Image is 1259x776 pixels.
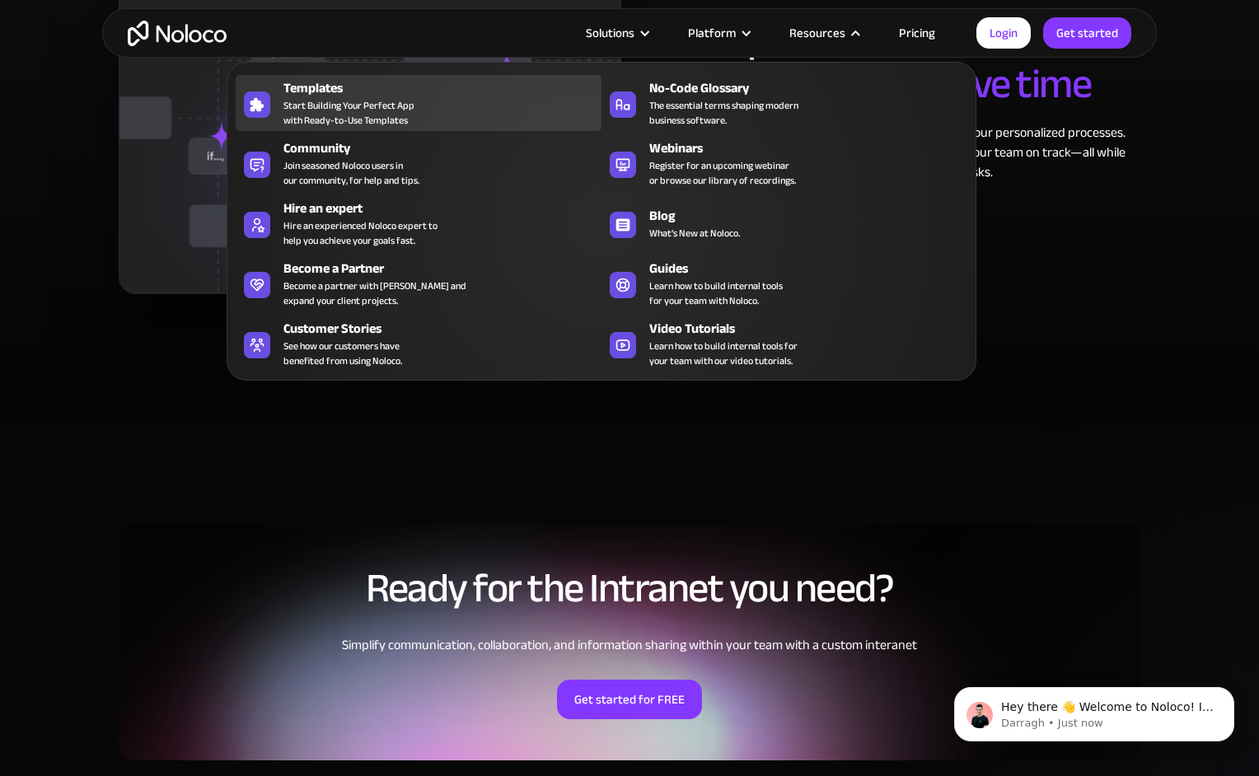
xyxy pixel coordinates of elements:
a: Customer StoriesSee how our customers havebenefited from using Noloco. [236,316,601,372]
a: Login [976,17,1031,49]
div: Webinars [649,138,975,158]
div: Become a partner with [PERSON_NAME] and expand your client projects. [283,278,466,308]
div: Templates [283,78,609,98]
div: Hire an expert [283,199,609,218]
div: Video Tutorials [649,319,975,339]
a: Video TutorialsLearn how to build internal tools foryour team with our video tutorials. [601,316,967,372]
a: WebinarsRegister for an upcoming webinaror browse our library of recordings. [601,135,967,191]
span: The essential terms shaping modern business software. [649,98,798,128]
span: What's New at Noloco. [649,226,740,241]
div: Platform [667,22,769,44]
div: Resources [789,22,845,44]
a: TemplatesStart Building Your Perfect Appwith Ready-to-Use Templates [236,75,601,131]
div: Guides [649,259,975,278]
div: Solutions [565,22,667,44]
a: Get started [1043,17,1131,49]
a: Hire an expertHire an experienced Noloco expert tohelp you achieve your goals fast. [236,195,601,251]
a: home [128,21,227,46]
div: Become a Partner [283,259,609,278]
a: Get started for FREE [557,680,702,719]
div: Simplify communication, collaboration, and information sharing within your team with a custom int... [119,635,1140,655]
nav: Resources [227,39,976,381]
a: No-Code GlossaryThe essential terms shaping modernbusiness software. [601,75,967,131]
span: Register for an upcoming webinar or browse our library of recordings. [649,158,796,188]
div: Blog [649,206,975,226]
h2: Ready for the Intranet you need? [119,566,1140,610]
div: No-Code Glossary [649,78,975,98]
div: Community [283,138,609,158]
span: Start Building Your Perfect App with Ready-to-Use Templates [283,98,414,128]
a: Pricing [878,22,956,44]
span: Learn how to build internal tools for your team with Noloco. [649,278,783,308]
div: Customer Stories [283,319,609,339]
span: See how our customers have benefited from using Noloco. [283,339,402,368]
span: Join seasoned Noloco users in our community, for help and tips. [283,158,419,188]
a: GuidesLearn how to build internal toolsfor your team with Noloco. [601,255,967,311]
span: Learn how to build internal tools for your team with our video tutorials. [649,339,798,368]
iframe: Intercom notifications message [929,652,1259,768]
a: Become a PartnerBecome a partner with [PERSON_NAME] andexpand your client projects. [236,255,601,311]
a: BlogWhat's New at Noloco. [601,195,967,251]
div: Hire an experienced Noloco expert to help you achieve your goals fast. [283,218,438,248]
div: Platform [688,22,736,44]
div: Resources [769,22,878,44]
div: Solutions [586,22,634,44]
span: save time [937,45,1092,123]
a: CommunityJoin seasoned Noloco users inour community, for help and tips. [236,135,601,191]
